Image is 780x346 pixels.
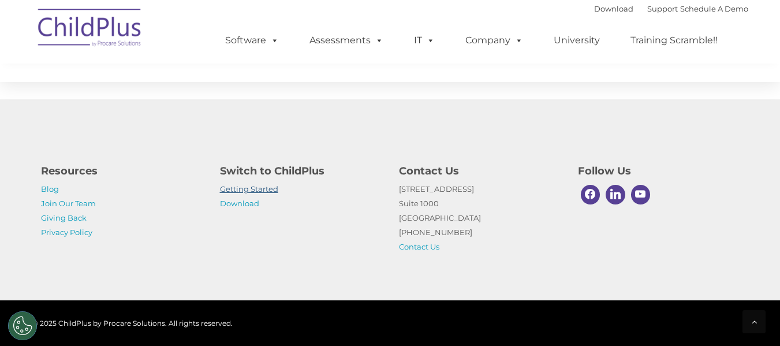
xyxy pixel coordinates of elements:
[41,199,96,208] a: Join Our Team
[680,4,748,13] a: Schedule A Demo
[161,76,196,85] span: Last name
[220,163,382,179] h4: Switch to ChildPlus
[161,124,210,132] span: Phone number
[220,184,278,194] a: Getting Started
[220,199,259,208] a: Download
[594,4,748,13] font: |
[628,182,654,207] a: Youtube
[41,163,203,179] h4: Resources
[32,319,233,328] span: © 2025 ChildPlus by Procare Solutions. All rights reserved.
[603,182,628,207] a: Linkedin
[41,184,59,194] a: Blog
[298,29,395,52] a: Assessments
[41,213,87,222] a: Giving Back
[399,182,561,254] p: [STREET_ADDRESS] Suite 1000 [GEOGRAPHIC_DATA] [PHONE_NUMBER]
[619,29,729,52] a: Training Scramble!!
[8,311,37,340] button: Cookies Settings
[32,1,148,58] img: ChildPlus by Procare Solutions
[454,29,535,52] a: Company
[214,29,290,52] a: Software
[578,182,603,207] a: Facebook
[542,29,611,52] a: University
[41,228,92,237] a: Privacy Policy
[591,221,780,346] iframe: Chat Widget
[399,163,561,179] h4: Contact Us
[578,163,740,179] h4: Follow Us
[647,4,678,13] a: Support
[399,242,439,251] a: Contact Us
[594,4,633,13] a: Download
[402,29,446,52] a: IT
